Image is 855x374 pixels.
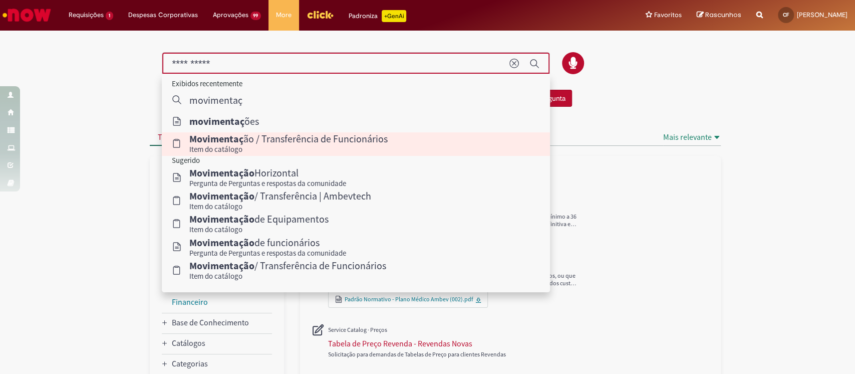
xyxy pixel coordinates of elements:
span: [PERSON_NAME] [797,11,847,19]
img: click_logo_yellow_360x200.png [307,7,334,22]
a: Rascunhos [697,11,741,20]
span: 99 [250,12,261,20]
div: Padroniza [349,10,406,22]
span: More [276,10,292,20]
span: 1 [106,12,113,20]
span: Despesas Corporativas [128,10,198,20]
span: CF [783,12,789,18]
p: +GenAi [382,10,406,22]
span: Requisições [69,10,104,20]
span: Rascunhos [705,10,741,20]
img: ServiceNow [1,5,53,25]
span: Aprovações [213,10,248,20]
span: Favoritos [654,10,682,20]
